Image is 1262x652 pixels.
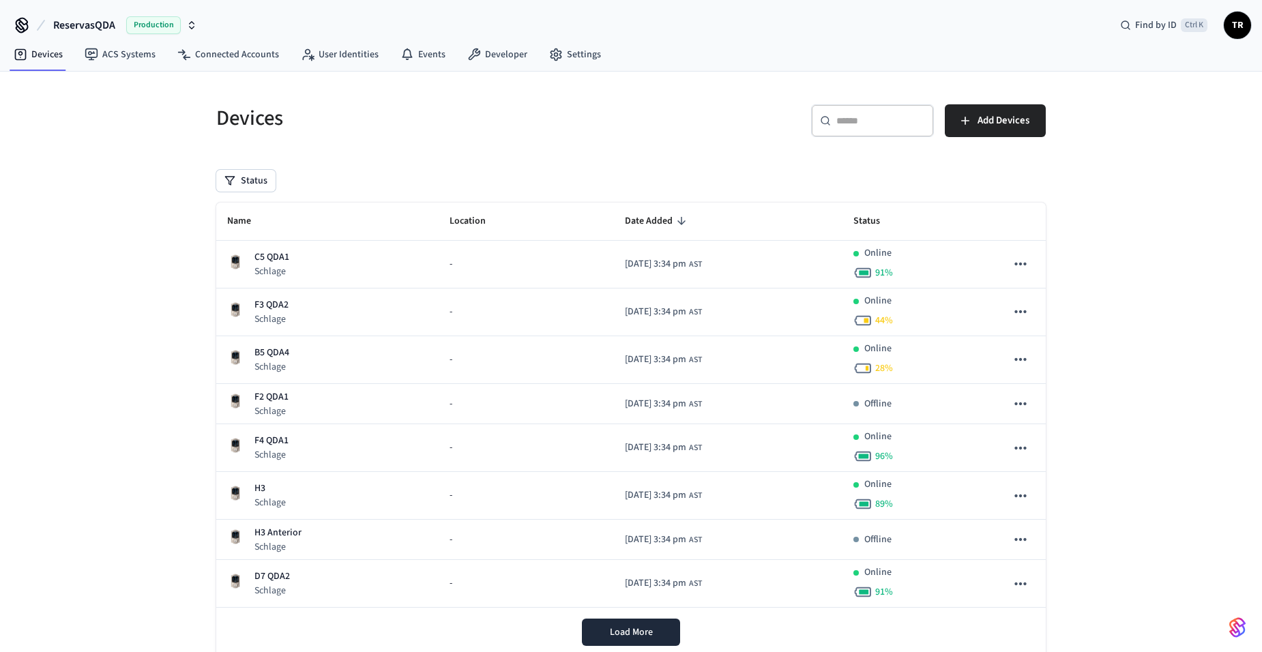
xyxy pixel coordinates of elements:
span: [DATE] 3:34 pm [625,576,686,591]
span: 96 % [875,449,893,463]
span: AST [689,398,702,411]
p: Online [864,246,892,261]
img: Schlage Sense Smart Deadbolt with Camelot Trim, Front [227,349,244,366]
p: Online [864,565,892,580]
span: Load More [610,625,653,639]
a: User Identities [290,42,390,67]
p: Online [864,477,892,492]
p: B5 QDA4 [254,346,289,360]
div: America/Santo_Domingo [625,353,702,367]
span: Location [450,211,503,232]
p: Schlage [254,540,302,554]
span: ReservasQDA [53,17,115,33]
p: D7 QDA2 [254,569,290,584]
p: C5 QDA1 [254,250,289,265]
span: [DATE] 3:34 pm [625,305,686,319]
span: 89 % [875,497,893,511]
span: AST [689,258,702,271]
span: AST [689,306,702,318]
p: Schlage [254,265,289,278]
span: Production [126,16,181,34]
span: - [450,488,452,503]
span: - [450,441,452,455]
p: Offline [864,397,892,411]
span: AST [689,534,702,546]
span: Name [227,211,269,232]
span: AST [689,442,702,454]
a: Settings [538,42,612,67]
span: [DATE] 3:34 pm [625,397,686,411]
div: America/Santo_Domingo [625,397,702,411]
span: 91 % [875,266,893,280]
span: Ctrl K [1181,18,1207,32]
img: Schlage Sense Smart Deadbolt with Camelot Trim, Front [227,529,244,545]
div: Find by IDCtrl K [1109,13,1218,38]
button: Status [216,170,276,192]
p: Schlage [254,312,289,326]
div: America/Santo_Domingo [625,257,702,271]
h5: Devices [216,104,623,132]
button: Add Devices [945,104,1046,137]
table: sticky table [216,203,1046,608]
p: Online [864,342,892,356]
div: America/Santo_Domingo [625,576,702,591]
img: Schlage Sense Smart Deadbolt with Camelot Trim, Front [227,301,244,318]
span: AST [689,354,702,366]
span: [DATE] 3:34 pm [625,353,686,367]
span: 91 % [875,585,893,599]
img: SeamLogoGradient.69752ec5.svg [1229,617,1246,638]
div: America/Santo_Domingo [625,488,702,503]
span: 28 % [875,361,893,375]
p: H3 Anterior [254,526,302,540]
p: Schlage [254,448,289,462]
button: TR [1224,12,1251,39]
span: Add Devices [978,112,1029,130]
p: H3 [254,481,286,496]
a: Developer [456,42,538,67]
a: Devices [3,42,74,67]
p: Schlage [254,496,286,509]
span: AST [689,490,702,502]
span: [DATE] 3:34 pm [625,257,686,271]
p: F3 QDA2 [254,298,289,312]
img: Schlage Sense Smart Deadbolt with Camelot Trim, Front [227,393,244,409]
span: - [450,397,452,411]
span: [DATE] 3:34 pm [625,441,686,455]
button: Load More [582,619,680,646]
span: Find by ID [1135,18,1177,32]
span: - [450,305,452,319]
img: Schlage Sense Smart Deadbolt with Camelot Trim, Front [227,485,244,501]
p: Online [864,294,892,308]
a: ACS Systems [74,42,166,67]
span: Status [853,211,898,232]
p: Schlage [254,404,289,418]
span: - [450,257,452,271]
span: [DATE] 3:34 pm [625,533,686,547]
img: Schlage Sense Smart Deadbolt with Camelot Trim, Front [227,254,244,270]
p: Offline [864,533,892,547]
span: 44 % [875,314,893,327]
div: America/Santo_Domingo [625,441,702,455]
a: Connected Accounts [166,42,290,67]
img: Schlage Sense Smart Deadbolt with Camelot Trim, Front [227,573,244,589]
a: Events [390,42,456,67]
p: F2 QDA1 [254,390,289,404]
span: - [450,353,452,367]
span: - [450,533,452,547]
p: Online [864,430,892,444]
p: Schlage [254,584,290,597]
div: America/Santo_Domingo [625,305,702,319]
span: - [450,576,452,591]
span: Date Added [625,211,690,232]
span: TR [1225,13,1250,38]
div: America/Santo_Domingo [625,533,702,547]
span: AST [689,578,702,590]
p: Schlage [254,360,289,374]
img: Schlage Sense Smart Deadbolt with Camelot Trim, Front [227,437,244,454]
span: [DATE] 3:34 pm [625,488,686,503]
p: F4 QDA1 [254,434,289,448]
